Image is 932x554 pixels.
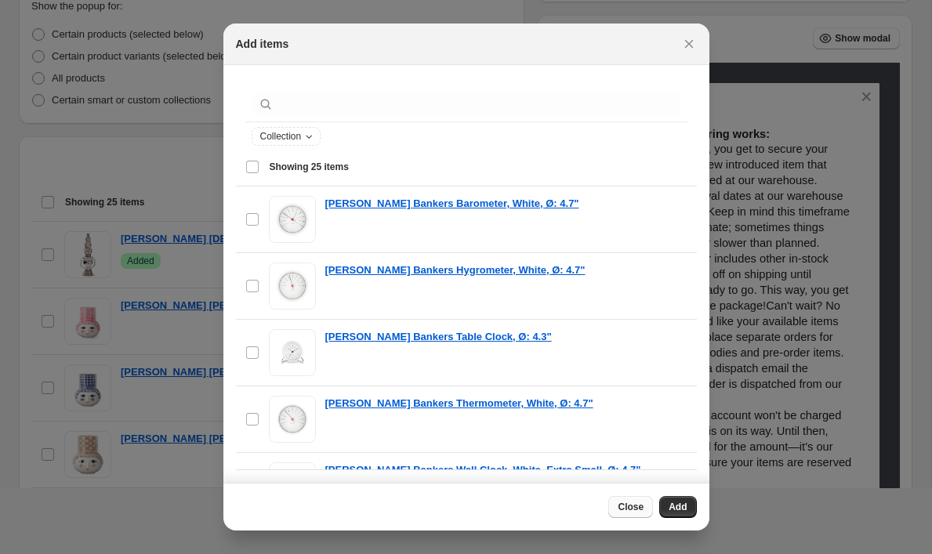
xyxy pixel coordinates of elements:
[325,462,641,478] a: [PERSON_NAME] Bankers Wall Clock, White, Extra Small, Ø: 4.7"
[269,196,316,243] img: Arne Jacobsen Bankers Barometer, White, Ø: 4.7"
[325,263,586,278] a: [PERSON_NAME] Bankers Hygrometer, White, Ø: 4.7"
[236,36,289,52] h2: Add items
[608,496,653,518] button: Close
[260,130,302,143] span: Collection
[269,263,316,310] img: Arne Jacobsen Bankers Hygrometer, White, Ø: 4.7"
[669,501,687,513] span: Add
[678,33,700,55] button: Close
[659,496,696,518] button: Add
[325,196,579,212] a: [PERSON_NAME] Bankers Barometer, White, Ø: 4.7"
[325,329,552,345] a: [PERSON_NAME] Bankers Table Clock, Ø: 4.3"
[269,396,316,443] img: Arne Jacobsen Bankers Thermometer, White, Ø: 4.7"
[325,396,593,411] a: [PERSON_NAME] Bankers Thermometer, White, Ø: 4.7"
[269,329,316,376] img: Arne Jacobsen Bankers Table Clock, Ø: 4.3"
[269,462,316,509] img: Arne Jacobsen Bankers Wall Clock, White, Extra Small, Ø: 4.7"
[618,501,644,513] span: Close
[252,128,321,145] button: Collection
[270,161,349,173] span: Showing 25 items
